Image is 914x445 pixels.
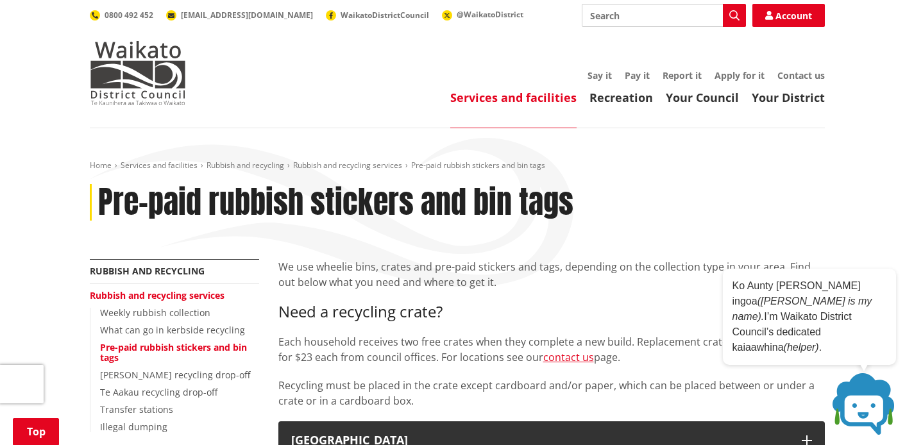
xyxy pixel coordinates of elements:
[100,403,173,416] a: Transfer stations
[100,306,210,319] a: Weekly rubbish collection
[98,184,573,221] h1: Pre-paid rubbish stickers and bin tags
[582,4,746,27] input: Search input
[326,10,429,21] a: WaikatoDistrictCouncil
[784,342,819,353] em: (helper)
[278,334,825,365] p: Each household receives two free crates when they complete a new build. Replacement crates can be...
[543,350,594,364] a: contact us
[121,160,198,171] a: Services and facilities
[777,69,825,81] a: Contact us
[105,10,153,21] span: 0800 492 452
[278,259,825,290] p: We use wheelie bins, crates and pre-paid stickers and tags, depending on the collection type in y...
[666,90,739,105] a: Your Council
[588,69,612,81] a: Say it
[90,160,825,171] nav: breadcrumb
[732,296,872,322] em: ([PERSON_NAME] is my name).
[278,378,825,408] p: Recycling must be placed in the crate except cardboard and/or paper, which can be placed between ...
[207,160,284,171] a: Rubbish and recycling
[100,369,250,381] a: [PERSON_NAME] recycling drop-off
[293,160,402,171] a: Rubbish and recycling services
[663,69,702,81] a: Report it
[100,386,217,398] a: Te Aakau recycling drop-off
[90,41,186,105] img: Waikato District Council - Te Kaunihera aa Takiwaa o Waikato
[90,289,224,301] a: Rubbish and recycling services
[166,10,313,21] a: [EMAIL_ADDRESS][DOMAIN_NAME]
[442,9,523,20] a: @WaikatoDistrict
[90,10,153,21] a: 0800 492 452
[100,421,167,433] a: Illegal dumping
[752,4,825,27] a: Account
[90,265,205,277] a: Rubbish and recycling
[90,160,112,171] a: Home
[13,418,59,445] a: Top
[589,90,653,105] a: Recreation
[341,10,429,21] span: WaikatoDistrictCouncil
[411,160,545,171] span: Pre-paid rubbish stickers and bin tags
[181,10,313,21] span: [EMAIL_ADDRESS][DOMAIN_NAME]
[450,90,577,105] a: Services and facilities
[752,90,825,105] a: Your District
[625,69,650,81] a: Pay it
[100,324,245,336] a: What can go in kerbside recycling
[715,69,765,81] a: Apply for it
[100,341,247,364] a: Pre-paid rubbish stickers and bin tags
[278,303,825,321] h3: Need a recycling crate?
[732,278,886,355] p: Ko Aunty [PERSON_NAME] ingoa I’m Waikato District Council’s dedicated kaiaawhina .
[457,9,523,20] span: @WaikatoDistrict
